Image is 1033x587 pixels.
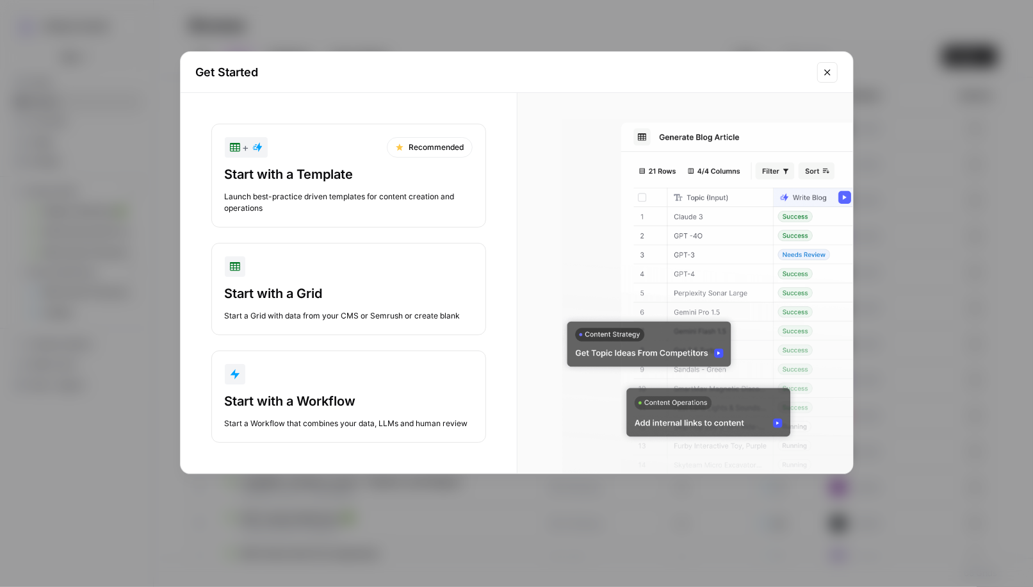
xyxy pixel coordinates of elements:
[225,191,473,214] div: Launch best-practice driven templates for content creation and operations
[225,418,473,429] div: Start a Workflow that combines your data, LLMs and human review
[211,351,486,443] button: Start with a WorkflowStart a Workflow that combines your data, LLMs and human review
[225,285,473,302] div: Start with a Grid
[196,63,809,81] h2: Get Started
[225,392,473,410] div: Start with a Workflow
[387,137,473,158] div: Recommended
[230,140,263,155] div: +
[225,310,473,322] div: Start a Grid with data from your CMS or Semrush or create blank
[211,243,486,335] button: Start with a GridStart a Grid with data from your CMS or Semrush or create blank
[225,165,473,183] div: Start with a Template
[211,124,486,227] button: +RecommendedStart with a TemplateLaunch best-practice driven templates for content creation and o...
[817,62,838,83] button: Close modal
